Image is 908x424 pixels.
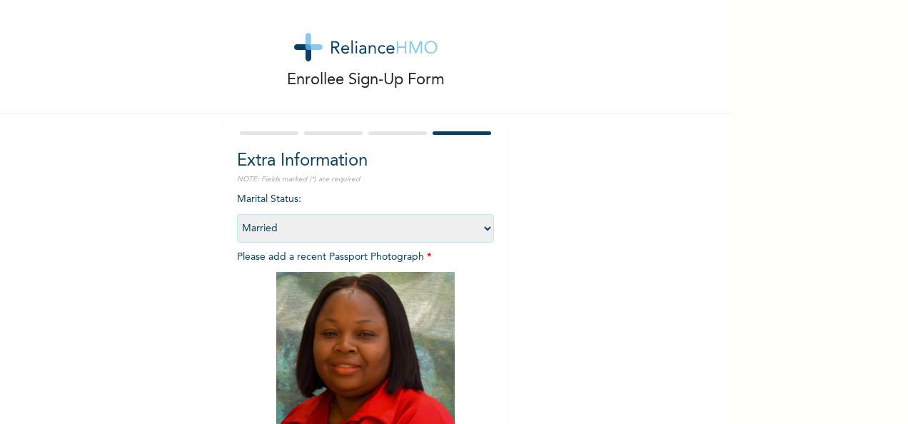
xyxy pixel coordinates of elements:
[294,33,438,61] img: logo
[237,174,494,185] p: NOTE: Fields marked (*) are required
[237,194,494,233] span: Marital Status :
[237,148,494,174] h2: Extra Information
[287,69,445,92] p: Enrollee Sign-Up Form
